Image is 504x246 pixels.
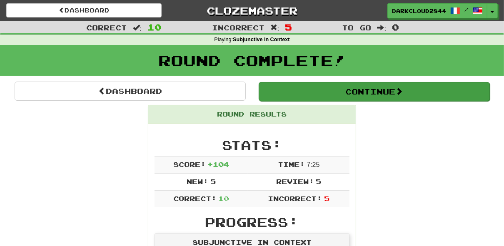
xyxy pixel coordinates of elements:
span: : [270,24,279,31]
span: 5 [285,22,292,32]
a: Clozemaster [174,3,329,18]
span: : [377,24,387,31]
span: Incorrect [212,23,264,32]
span: New: [187,177,208,185]
span: Incorrect: [268,194,322,202]
span: 5 [210,177,216,185]
span: 7 : 25 [307,161,319,168]
a: Dashboard [6,3,162,17]
strong: Subjunctive in Context [233,37,289,42]
span: Correct [86,23,127,32]
h1: Round Complete! [3,52,501,69]
h2: Progress: [155,215,349,229]
span: 5 [316,177,321,185]
span: To go [342,23,372,32]
span: Score: [173,160,206,168]
span: 10 [147,22,162,32]
span: + 104 [207,160,229,168]
span: DarkCloud2844 [392,7,446,15]
span: Time: [278,160,305,168]
span: 0 [392,22,399,32]
span: 5 [324,194,329,202]
div: Round Results [148,105,356,124]
span: 10 [218,194,229,202]
span: Correct: [173,194,217,202]
span: : [133,24,142,31]
h2: Stats: [155,138,349,152]
span: Review: [276,177,314,185]
a: Dashboard [15,82,246,101]
a: DarkCloud2844 / [387,3,487,18]
button: Continue [259,82,490,101]
span: / [464,7,469,12]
